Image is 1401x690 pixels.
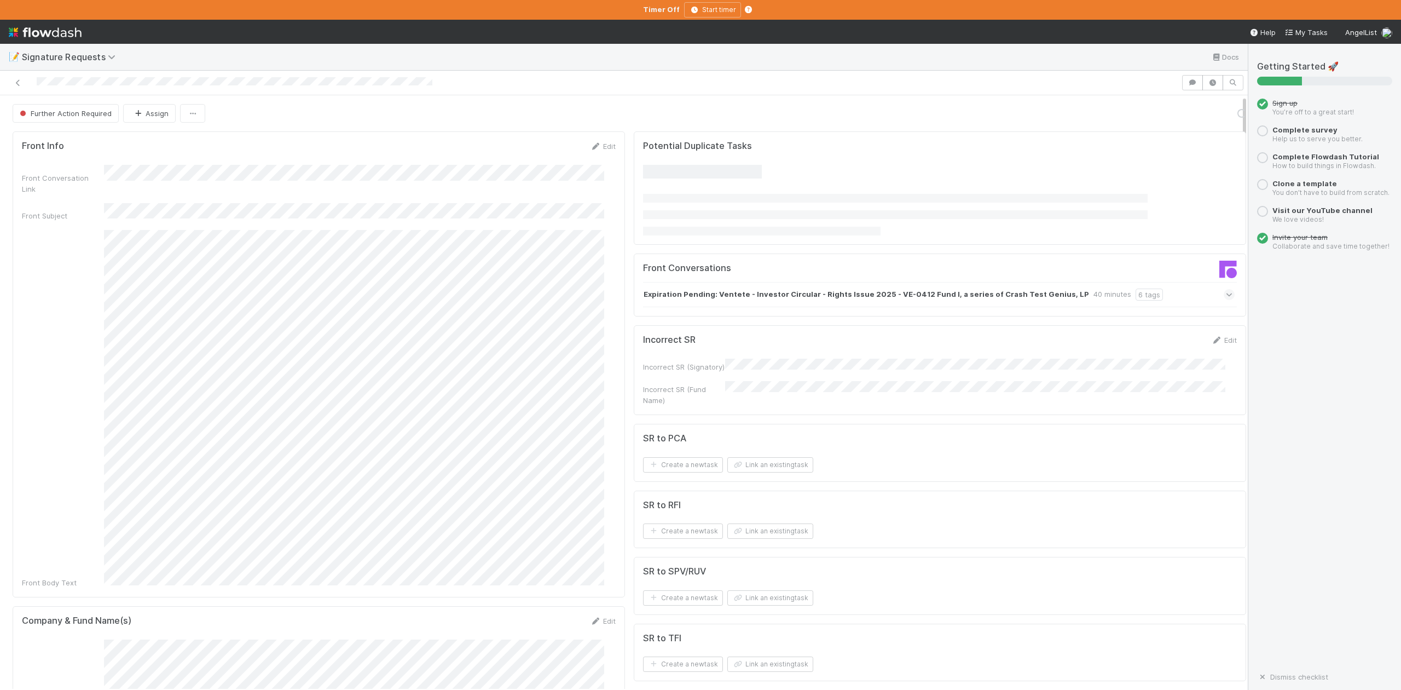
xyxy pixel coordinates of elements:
small: How to build things in Flowdash. [1272,162,1376,170]
img: front-logo-b4b721b83371efbadf0a.svg [1219,261,1237,278]
a: Complete Flowdash Tutorial [1272,152,1379,161]
button: Create a newtask [643,524,723,539]
a: Docs [1211,50,1239,64]
button: Create a newtask [643,457,723,473]
strong: Timer Off [643,5,680,14]
small: Collaborate and save time together! [1272,242,1390,250]
a: Edit [590,142,616,151]
h5: Company & Fund Name(s) [22,616,131,626]
button: Create a newtask [643,657,723,672]
a: Visit our YouTube channel [1272,206,1373,215]
a: My Tasks [1284,27,1328,38]
a: Clone a template [1272,179,1337,188]
h5: SR to PCA [643,433,686,444]
small: Help us to serve you better. [1272,135,1363,143]
h5: Getting Started 🚀 [1257,61,1392,72]
a: Dismiss checklist [1257,672,1328,681]
h5: SR to SPV/RUV [643,566,706,577]
span: Sign up [1272,99,1298,107]
a: Invite your team [1272,233,1328,242]
img: avatar_45aa71e2-cea6-4b00-9298-a0421aa61a2d.png [1381,27,1392,38]
div: Incorrect SR (Fund Name) [643,384,725,406]
small: We love videos! [1272,215,1324,223]
button: Create a newtask [643,590,723,606]
img: logo-inverted-e16ddd16eac7371096b0.svg [9,23,82,42]
a: Complete survey [1272,125,1338,134]
button: Link an existingtask [727,657,813,672]
div: Help [1249,27,1276,38]
h5: SR to TFI [643,633,681,644]
span: Further Action Required [18,109,112,118]
h5: Front Conversations [643,263,932,274]
small: You don’t have to build from scratch. [1272,188,1390,197]
h5: Incorrect SR [643,335,696,346]
button: Further Action Required [13,104,119,123]
button: Start timer [684,2,741,18]
a: Edit [590,617,616,625]
button: Link an existingtask [727,590,813,606]
button: Link an existingtask [727,457,813,473]
small: You’re off to a great start! [1272,108,1354,116]
a: Edit [1211,336,1237,344]
span: My Tasks [1284,28,1328,37]
span: AngelList [1345,28,1377,37]
div: Front Subject [22,210,104,221]
span: Signature Requests [22,51,121,62]
div: Front Body Text [22,577,104,588]
h5: SR to RFI [643,500,681,511]
h5: Front Info [22,141,64,152]
div: 40 minutes [1093,289,1131,301]
strong: Expiration Pending: Ventete - Investor Circular - Rights Issue 2025 - VE-0412 Fund I, a series of... [644,289,1089,301]
button: Assign [123,104,176,123]
div: Front Conversation Link [22,173,104,194]
h5: Potential Duplicate Tasks [643,141,752,152]
span: 📝 [9,52,20,61]
div: 6 tags [1136,289,1163,301]
button: Link an existingtask [727,524,813,539]
div: Incorrect SR (Signatory) [643,361,725,372]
